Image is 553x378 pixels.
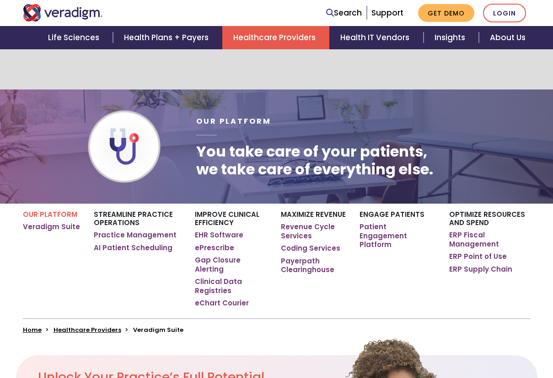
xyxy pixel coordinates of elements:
[23,4,103,21] img: Veradigm logo
[479,26,537,49] a: About Us
[23,222,80,231] a: Veradigm Suite
[94,231,177,240] a: Practice Management
[196,116,271,126] span: Our Platform
[54,325,121,334] a: Healthcare Providers
[360,222,435,249] a: Patient Engagement Platform
[449,265,512,274] a: ERP Supply Chain
[195,231,243,240] a: EHR Software
[195,243,234,252] a: ePrescribe
[222,26,329,49] a: Healthcare Providers
[281,244,340,253] a: Coding Services
[195,256,268,273] a: Gap Closure Alerting
[23,325,42,334] a: Home
[329,26,423,49] a: Health IT Vendors
[195,299,249,308] a: eChart Courier
[424,26,479,49] a: Insights
[371,7,403,18] a: Support
[196,143,433,178] h1: You take care of your patients, we take care of everything else.
[195,277,268,295] a: Clinical Data Registries
[483,4,526,22] a: Login
[449,252,507,261] a: ERP Point of Use
[449,231,530,248] a: ERP Fiscal Management
[281,257,346,274] a: Payerpath Clearinghouse
[94,243,172,252] a: AI Patient Scheduling
[281,222,346,240] a: Revenue Cycle Services
[113,26,222,49] a: Health Plans + Payers
[418,4,474,22] a: Get Demo
[326,7,362,19] a: Search
[37,26,113,49] a: Life Sciences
